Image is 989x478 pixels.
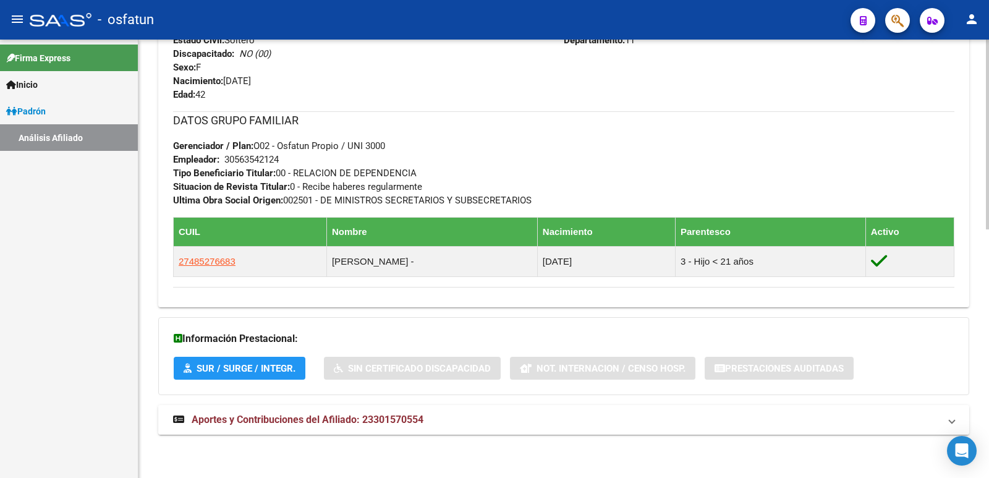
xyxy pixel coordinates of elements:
[10,12,25,27] mat-icon: menu
[173,195,283,206] strong: Ultima Obra Social Origen:
[173,168,417,179] span: 00 - RELACION DE DEPENDENCIA
[6,78,38,92] span: Inicio
[174,217,327,246] th: CUIL
[705,357,854,380] button: Prestaciones Auditadas
[173,62,196,73] strong: Sexo:
[537,217,675,246] th: Nacimiento
[173,75,251,87] span: [DATE]
[224,153,279,166] div: 30563542124
[173,89,195,100] strong: Edad:
[564,35,635,46] span: 11
[173,140,253,152] strong: Gerenciador / Plan:
[725,363,844,374] span: Prestaciones Auditadas
[865,217,954,246] th: Activo
[326,246,537,276] td: [PERSON_NAME] -
[179,256,236,267] span: 27485276683
[173,154,219,165] strong: Empleador:
[564,35,625,46] strong: Departamento:
[173,62,201,73] span: F
[173,89,205,100] span: 42
[173,168,276,179] strong: Tipo Beneficiario Titular:
[348,363,491,374] span: Sin Certificado Discapacidad
[510,357,695,380] button: Not. Internacion / Censo Hosp.
[964,12,979,27] mat-icon: person
[173,35,255,46] span: Soltero
[173,181,422,192] span: 0 - Recibe haberes regularmente
[326,217,537,246] th: Nombre
[173,48,234,59] strong: Discapacitado:
[537,363,686,374] span: Not. Internacion / Censo Hosp.
[6,51,70,65] span: Firma Express
[675,246,865,276] td: 3 - Hijo < 21 años
[192,414,423,425] span: Aportes y Contribuciones del Afiliado: 23301570554
[173,75,223,87] strong: Nacimiento:
[158,405,969,435] mat-expansion-panel-header: Aportes y Contribuciones del Afiliado: 23301570554
[197,363,295,374] span: SUR / SURGE / INTEGR.
[98,6,154,33] span: - osfatun
[174,330,954,348] h3: Información Prestacional:
[324,357,501,380] button: Sin Certificado Discapacidad
[239,48,271,59] i: NO (00)
[174,357,305,380] button: SUR / SURGE / INTEGR.
[173,35,224,46] strong: Estado Civil:
[173,181,290,192] strong: Situacion de Revista Titular:
[173,195,532,206] span: 002501 - DE MINISTROS SECRETARIOS Y SUBSECRETARIOS
[947,436,977,466] div: Open Intercom Messenger
[537,246,675,276] td: [DATE]
[173,140,385,152] span: O02 - Osfatun Propio / UNI 3000
[675,217,865,246] th: Parentesco
[6,105,46,118] span: Padrón
[173,112,954,129] h3: DATOS GRUPO FAMILIAR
